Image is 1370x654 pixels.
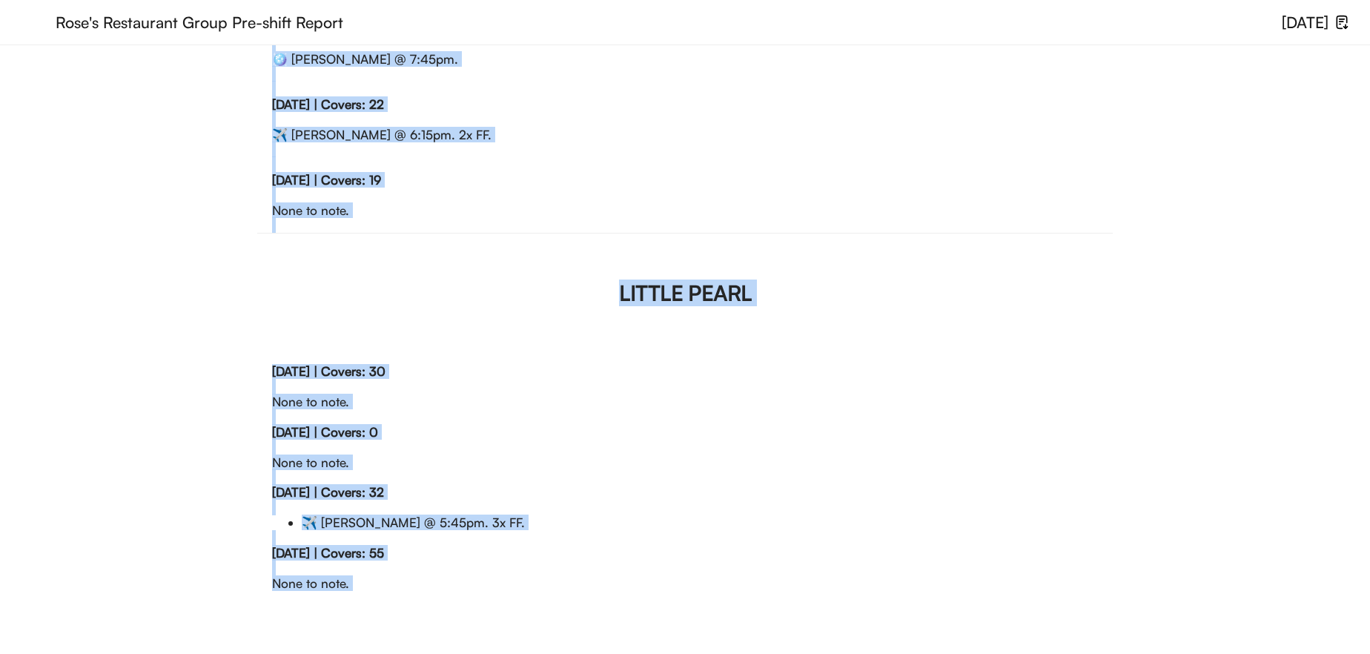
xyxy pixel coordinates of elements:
div: ✈️️ [PERSON_NAME] @ 6:15pm. 2x FF. [272,97,1098,173]
strong: LITTLE PEARL [619,280,752,306]
strong: [DATE] | Covers: 19 [272,172,381,188]
div: 🪩 [PERSON_NAME] @ 7:45pm. [272,22,1098,97]
div: Rose's Restaurant Group Pre-shift Report [56,15,1282,30]
strong: [DATE] | Covers: 0 [272,424,378,440]
strong: [DATE] | Covers: 22 [272,96,384,112]
strong: [DATE] | Covers: 32 [272,484,384,500]
div: None to note. [272,546,1098,607]
li: ✈️️ [PERSON_NAME] @ 5:45pm. 3x FF. [302,515,1098,530]
strong: [DATE] | Covers: 30 [272,363,385,379]
div: None to note. [272,425,1098,486]
div: None to note. [272,364,1098,425]
img: yH5BAEAAAAALAAAAAABAAEAAAIBRAA7 [21,6,44,36]
img: file-download-02.svg [1334,15,1349,30]
div: [DATE] [1282,15,1328,30]
div: None to note. [272,173,1098,234]
strong: [DATE] | Covers: 55 [272,545,384,561]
